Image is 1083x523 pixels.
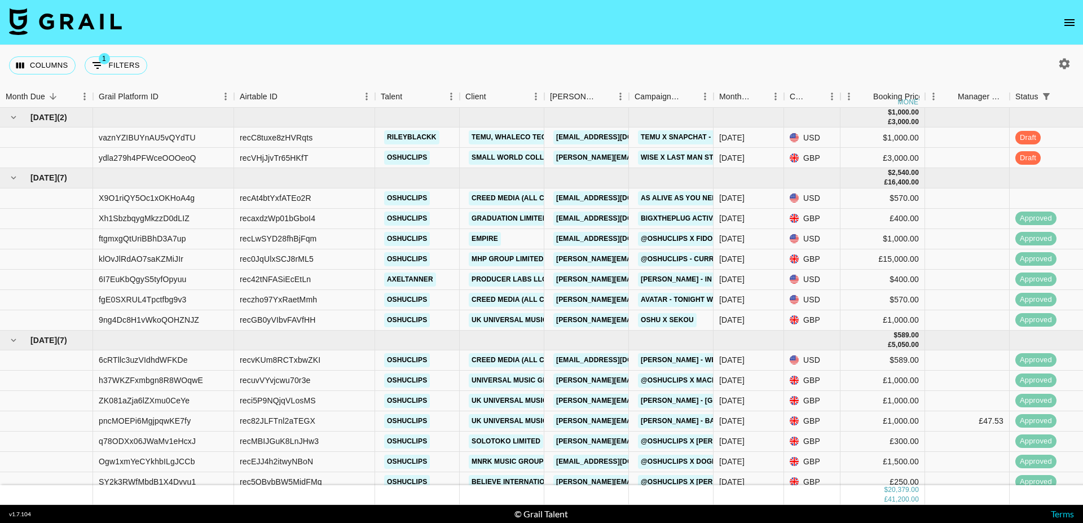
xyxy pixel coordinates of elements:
[719,395,745,406] div: Aug '25
[979,415,1003,427] div: £47.53
[93,86,234,108] div: Grail Platform ID
[925,88,942,105] button: Menu
[553,414,795,428] a: [PERSON_NAME][EMAIL_ADDRESS][PERSON_NAME][DOMAIN_NAME]
[159,89,174,104] button: Sort
[240,375,311,386] div: recuvVYvjcwu70r3e
[9,8,122,35] img: Grail Talent
[99,415,191,427] div: pncMOEPi6MgjpqwKE7fy
[719,415,745,427] div: Aug '25
[99,395,190,406] div: ZK081aZja6lZXmu0CeYe
[553,373,737,388] a: [PERSON_NAME][EMAIL_ADDRESS][DOMAIN_NAME]
[1015,416,1056,427] span: approved
[99,274,187,285] div: 6I7EuKbQgyS5tyfOpyuu
[278,89,293,104] button: Sort
[240,86,278,108] div: Airtable ID
[358,88,375,105] button: Menu
[894,331,898,340] div: $
[234,86,375,108] div: Airtable ID
[553,313,795,327] a: [PERSON_NAME][EMAIL_ADDRESS][PERSON_NAME][DOMAIN_NAME]
[384,373,430,388] a: oshuclips
[638,293,794,307] a: Avatar - Tonight We Must Be Warriors
[635,86,681,108] div: Campaign (Type)
[840,432,925,452] div: £300.00
[384,273,436,287] a: axeltanner
[240,233,316,244] div: recLwSYD28fhBjFqm
[550,86,596,108] div: [PERSON_NAME]
[596,89,612,104] button: Sort
[240,274,311,285] div: rec42tNFASiEcEtLn
[719,354,745,366] div: Aug '25
[553,191,680,205] a: [EMAIL_ADDRESS][DOMAIN_NAME]
[784,411,840,432] div: GBP
[719,192,745,204] div: Sep '25
[384,475,430,489] a: oshuclips
[888,168,892,178] div: $
[553,252,795,266] a: [PERSON_NAME][EMAIL_ADDRESS][PERSON_NAME][DOMAIN_NAME]
[840,452,925,472] div: £1,500.00
[99,233,186,244] div: ftgmxgQtUriBBhD3A7up
[527,88,544,105] button: Menu
[638,191,824,205] a: As Alive As You Need Me To Be - Nine Inch Nails
[888,108,892,117] div: $
[57,172,67,183] span: ( 7 )
[784,432,840,452] div: GBP
[784,371,840,391] div: GBP
[553,353,680,367] a: [EMAIL_ADDRESS][DOMAIN_NAME]
[99,86,159,108] div: Grail Platform ID
[99,456,195,467] div: Ogw1xmYeCYkhbILgJCCb
[784,148,840,168] div: GBP
[840,310,925,331] div: £1,000.00
[840,290,925,310] div: $570.00
[751,89,767,104] button: Sort
[1015,254,1056,265] span: approved
[9,56,76,74] button: Select columns
[1015,375,1056,386] span: approved
[784,270,840,290] div: USD
[1015,133,1041,143] span: draft
[99,132,196,143] div: vaznYZIBUYnAU5vQYdTU
[840,249,925,270] div: £15,000.00
[1015,395,1056,406] span: approved
[217,88,234,105] button: Menu
[884,485,888,495] div: $
[1015,355,1056,366] span: approved
[784,209,840,229] div: GBP
[638,273,754,287] a: [PERSON_NAME] - In the Chair
[1038,89,1054,104] button: Show filters
[1015,234,1056,244] span: approved
[384,434,430,449] a: oshuclips
[840,411,925,432] div: £1,000.00
[888,485,919,495] div: 20,379.00
[469,293,586,307] a: Creed Media (All Campaigns)
[612,88,629,105] button: Menu
[99,476,196,487] div: SY2k3RWfMbdB1X4Dvvu1
[240,192,311,204] div: recAt4btYxfATEo2R
[840,209,925,229] div: £400.00
[888,495,919,504] div: 41,200.00
[629,86,714,108] div: Campaign (Type)
[1015,86,1038,108] div: Status
[381,86,402,108] div: Talent
[469,130,769,144] a: Temu, Whaleco Technology Limited ([GEOGRAPHIC_DATA]/[GEOGRAPHIC_DATA])
[30,172,57,183] span: [DATE]
[469,252,546,266] a: MHP Group Limited
[553,273,737,287] a: [PERSON_NAME][EMAIL_ADDRESS][DOMAIN_NAME]
[888,117,892,127] div: £
[784,452,840,472] div: GBP
[240,395,316,406] div: reci5P9NQjqVLosMS
[942,89,958,104] button: Sort
[784,391,840,411] div: GBP
[790,86,808,108] div: Currency
[638,212,736,226] a: BigXThePlug Activation
[892,117,919,127] div: 3,000.00
[638,130,768,144] a: Temu X Snapchat - 2x Video Deal
[767,88,784,105] button: Menu
[1015,456,1056,467] span: approved
[719,476,745,487] div: Aug '25
[384,232,430,246] a: oshuclips
[85,56,147,74] button: Show filters
[925,86,1010,108] div: Manager Commmission Override
[240,294,317,305] div: reczho97YxRaetMmh
[840,188,925,209] div: $570.00
[638,455,725,469] a: @oshuclips X Dogma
